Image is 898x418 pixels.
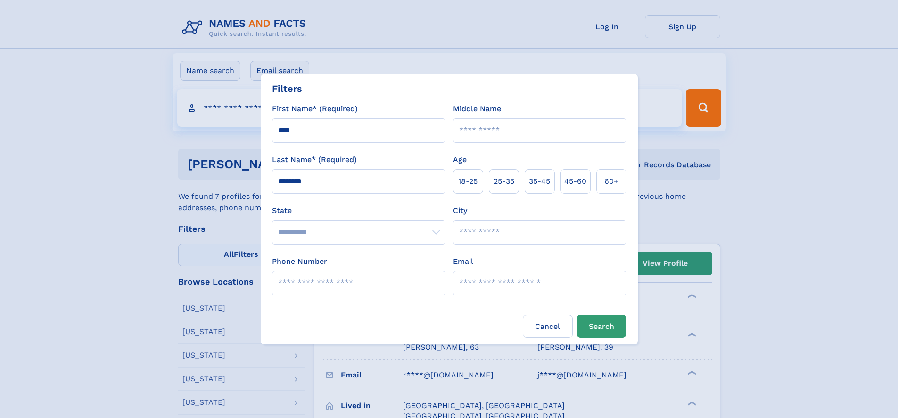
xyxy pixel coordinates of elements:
[453,103,501,115] label: Middle Name
[564,176,586,187] span: 45‑60
[577,315,626,338] button: Search
[453,154,467,165] label: Age
[453,205,467,216] label: City
[529,176,550,187] span: 35‑45
[272,103,358,115] label: First Name* (Required)
[494,176,514,187] span: 25‑35
[272,82,302,96] div: Filters
[272,256,327,267] label: Phone Number
[458,176,478,187] span: 18‑25
[453,256,473,267] label: Email
[523,315,573,338] label: Cancel
[272,154,357,165] label: Last Name* (Required)
[272,205,445,216] label: State
[604,176,618,187] span: 60+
